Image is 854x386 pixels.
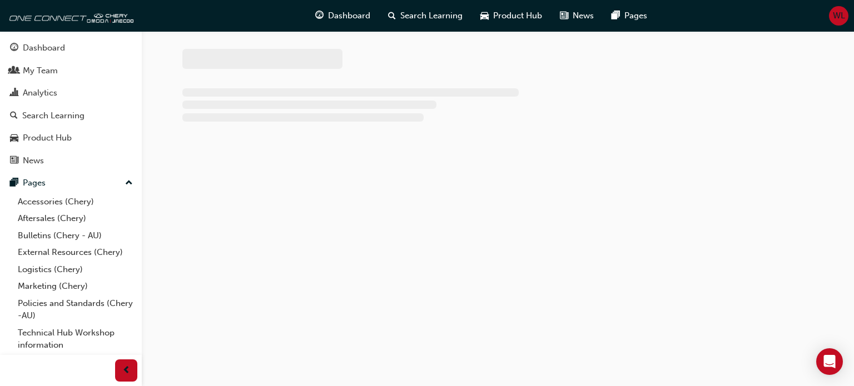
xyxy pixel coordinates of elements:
div: Product Hub [23,132,72,144]
a: All Pages [13,354,137,371]
a: Accessories (Chery) [13,193,137,210]
span: Product Hub [493,9,542,22]
img: oneconnect [6,4,133,27]
span: pages-icon [10,178,18,188]
span: search-icon [388,9,396,23]
a: My Team [4,61,137,81]
span: people-icon [10,66,18,76]
span: guage-icon [315,9,324,23]
a: search-iconSearch Learning [379,4,471,27]
span: WL [833,9,845,22]
a: news-iconNews [551,4,603,27]
a: Dashboard [4,38,137,58]
span: news-icon [10,156,18,166]
button: DashboardMy TeamAnalyticsSearch LearningProduct HubNews [4,36,137,173]
a: pages-iconPages [603,4,656,27]
div: Dashboard [23,42,65,54]
a: News [4,151,137,171]
a: Analytics [4,83,137,103]
a: External Resources (Chery) [13,244,137,261]
a: Product Hub [4,128,137,148]
button: Pages [4,173,137,193]
span: Pages [624,9,647,22]
span: car-icon [10,133,18,143]
div: Analytics [23,87,57,99]
a: Search Learning [4,106,137,126]
span: chart-icon [10,88,18,98]
a: Bulletins (Chery - AU) [13,227,137,244]
span: prev-icon [122,364,131,378]
span: up-icon [125,176,133,191]
div: My Team [23,64,58,77]
span: News [573,9,594,22]
span: car-icon [480,9,489,23]
a: car-iconProduct Hub [471,4,551,27]
a: Aftersales (Chery) [13,210,137,227]
span: pages-icon [612,9,620,23]
a: Technical Hub Workshop information [13,324,137,354]
span: news-icon [560,9,568,23]
span: search-icon [10,111,18,121]
div: Pages [23,177,46,189]
div: News [23,154,44,167]
div: Open Intercom Messenger [816,348,843,375]
span: Dashboard [328,9,370,22]
button: WL [829,6,848,26]
span: Search Learning [400,9,463,22]
a: Policies and Standards (Chery -AU) [13,295,137,324]
a: guage-iconDashboard [306,4,379,27]
a: Logistics (Chery) [13,261,137,278]
span: guage-icon [10,43,18,53]
a: Marketing (Chery) [13,278,137,295]
div: Search Learning [22,109,85,122]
